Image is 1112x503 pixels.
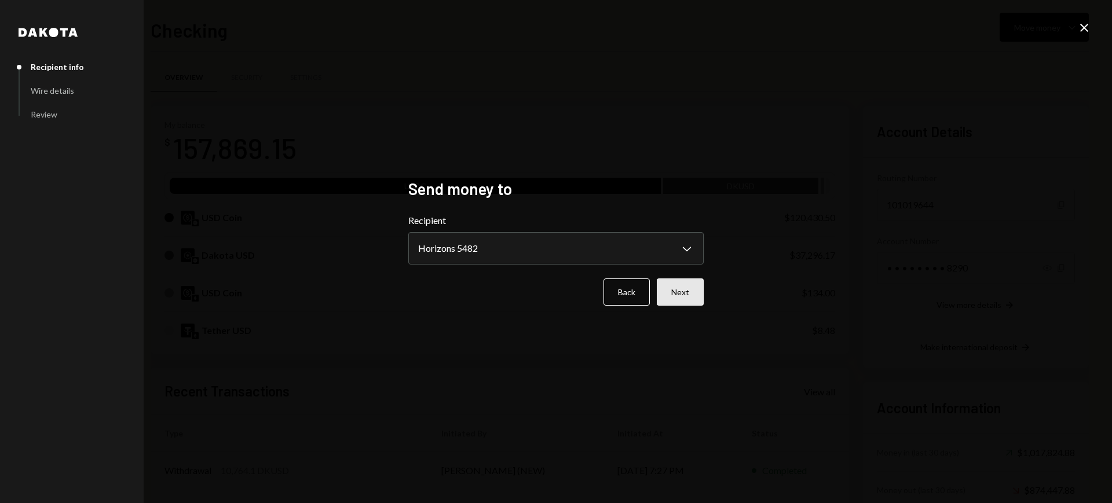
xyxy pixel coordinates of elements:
[31,109,57,119] div: Review
[408,178,704,200] h2: Send money to
[408,232,704,265] button: Recipient
[603,278,650,306] button: Back
[657,278,704,306] button: Next
[408,214,704,227] label: Recipient
[31,62,84,72] div: Recipient info
[31,86,74,96] div: Wire details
